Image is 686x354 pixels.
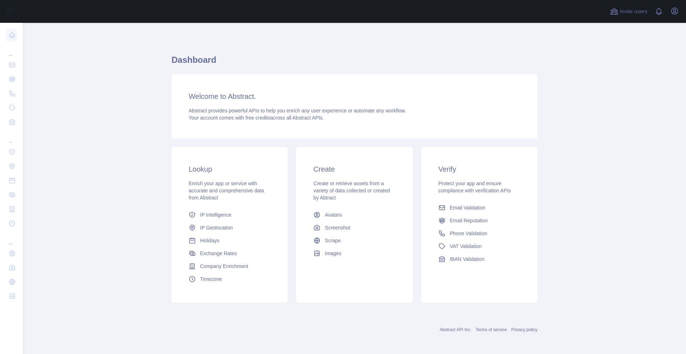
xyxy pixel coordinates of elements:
a: Scrape [310,234,398,247]
a: Phone Validation [436,227,523,240]
span: free credits [245,115,270,121]
h3: Create [313,164,395,174]
span: Timezone [200,275,222,283]
h3: Welcome to Abstract. [189,91,520,101]
a: Terms of service [476,327,507,332]
span: IP Intelligence [200,211,232,218]
a: IP Intelligence [186,208,273,221]
button: Invite users [608,6,649,17]
span: Enrich your app or service with accurate and comprehensive data from Abstract [189,181,264,201]
span: IBAN Validation [450,256,484,263]
a: Exchange Rates [186,247,273,260]
a: Timezone [186,273,273,285]
div: ... [6,43,17,57]
span: Email Reputation [450,217,488,224]
div: ... [6,231,17,246]
span: Exchange Rates [200,250,237,257]
span: Company Enrichment [200,263,248,270]
span: Avatars [325,211,342,218]
a: Email Reputation [436,214,523,227]
a: Company Enrichment [186,260,273,273]
a: Images [310,247,398,260]
h3: Lookup [189,164,270,174]
span: IP Geolocation [200,224,233,231]
div: ... [6,130,17,144]
span: Email Validation [450,204,485,211]
a: Holidays [186,234,273,247]
a: VAT Validation [436,240,523,253]
span: Protect your app and ensure compliance with verification APIs [438,181,511,193]
span: Create or retrieve assets from a variety of data collected or created by Abtract [313,181,390,201]
span: Holidays [200,237,219,244]
span: Images [325,250,341,257]
a: Privacy policy [511,327,537,332]
span: VAT Validation [450,243,482,250]
h3: Verify [438,164,520,174]
span: Your account comes with across all Abstract APIs. [189,115,324,121]
a: IBAN Validation [436,253,523,265]
a: IP Geolocation [186,221,273,234]
span: Abstract provides powerful APIs to help you enrich any user experience or automate any workflow. [189,108,406,113]
a: Abstract API Inc. [440,327,472,332]
span: Phone Validation [450,230,487,237]
a: Screenshot [310,221,398,234]
h1: Dashboard [171,54,537,71]
span: Scrape [325,237,340,244]
a: Avatars [310,208,398,221]
a: Email Validation [436,201,523,214]
span: Invite users [620,7,647,16]
span: Screenshot [325,224,350,231]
